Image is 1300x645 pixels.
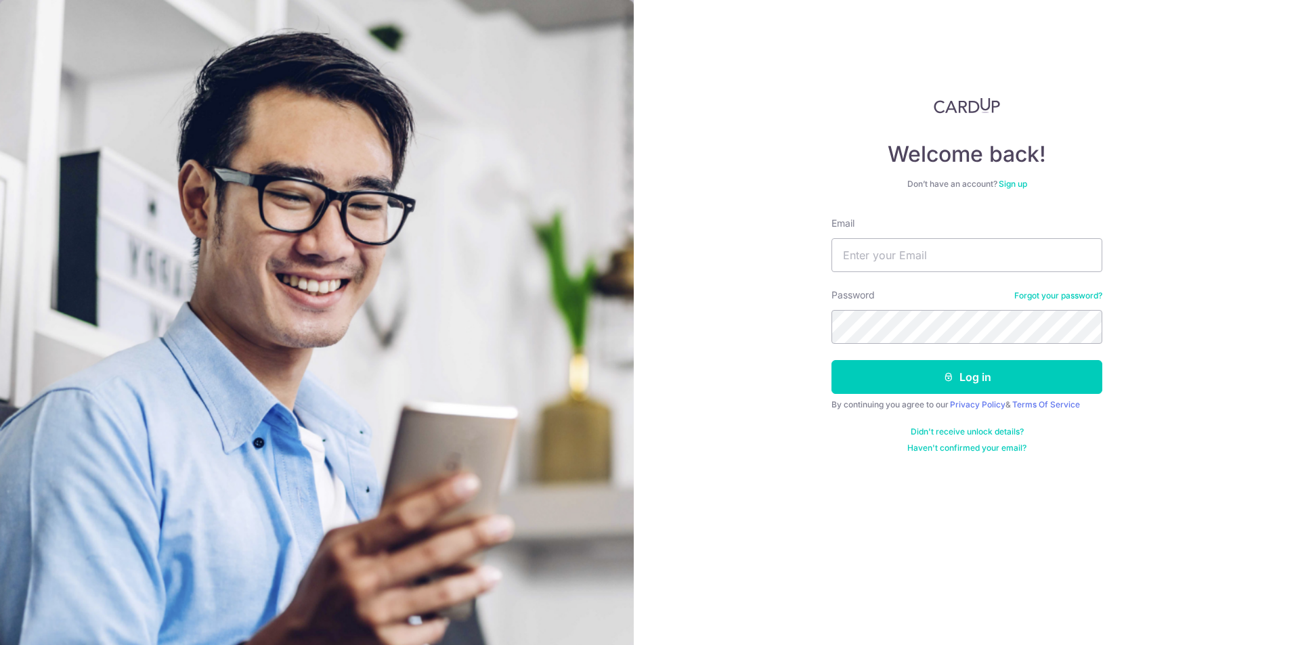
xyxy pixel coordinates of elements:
a: Forgot your password? [1014,290,1102,301]
a: Privacy Policy [950,399,1005,409]
a: Terms Of Service [1012,399,1080,409]
div: Don’t have an account? [831,179,1102,190]
input: Enter your Email [831,238,1102,272]
a: Sign up [999,179,1027,189]
h4: Welcome back! [831,141,1102,168]
a: Haven't confirmed your email? [907,443,1026,453]
label: Password [831,288,875,302]
label: Email [831,217,854,230]
a: Didn't receive unlock details? [911,426,1024,437]
div: By continuing you agree to our & [831,399,1102,410]
img: CardUp Logo [934,97,1000,114]
button: Log in [831,360,1102,394]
